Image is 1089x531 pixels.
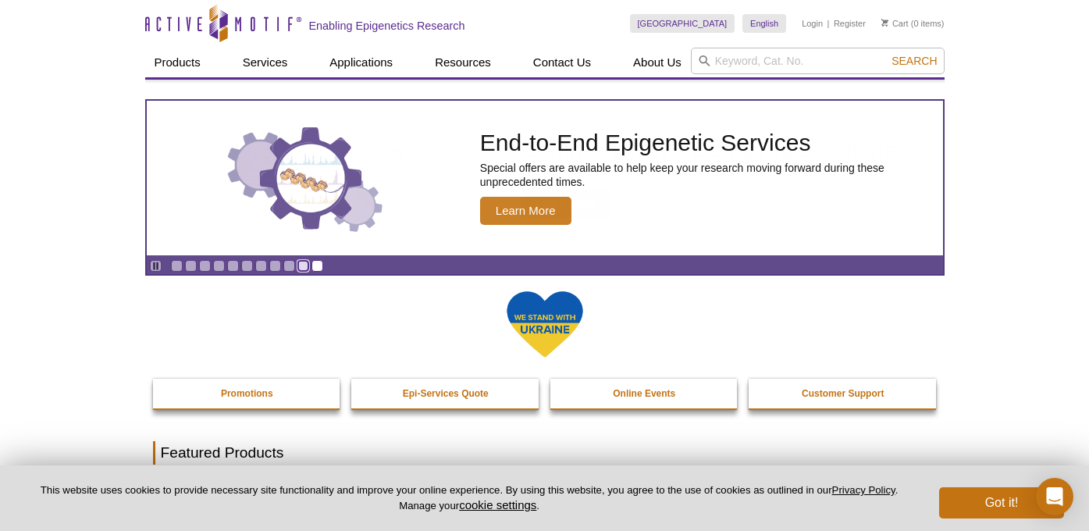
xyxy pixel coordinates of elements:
h2: End-to-End Epigenetic Services [480,131,935,155]
a: Products [145,48,210,77]
a: Cart [881,18,909,29]
strong: Promotions [221,388,273,399]
a: Resources [425,48,500,77]
a: Contact Us [524,48,600,77]
a: Go to slide 2 [185,260,197,272]
img: Your Cart [881,19,888,27]
button: cookie settings [459,498,536,511]
a: Go to slide 1 [171,260,183,272]
a: Go to slide 10 [297,260,309,272]
span: Learn More [480,197,571,225]
a: Privacy Policy [832,484,895,496]
li: | [827,14,830,33]
a: Toggle autoplay [150,260,162,272]
a: Promotions [153,379,342,408]
strong: Online Events [613,388,675,399]
a: Services [233,48,297,77]
a: Go to slide 4 [213,260,225,272]
a: Go to slide 3 [199,260,211,272]
p: Special offers are available to help keep your research moving forward during these unprecedented... [480,161,935,189]
img: Three gears with decorative charts inside the larger center gear. [227,123,383,233]
p: This website uses cookies to provide necessary site functionality and improve your online experie... [25,483,913,513]
h2: Featured Products [153,441,937,465]
a: [GEOGRAPHIC_DATA] [630,14,735,33]
a: Customer Support [749,379,938,408]
a: Register [834,18,866,29]
a: Go to slide 7 [255,260,267,272]
img: We Stand With Ukraine [506,290,584,359]
a: Go to slide 6 [241,260,253,272]
button: Search [887,54,941,68]
div: Open Intercom Messenger [1036,478,1073,515]
a: Go to slide 5 [227,260,239,272]
a: Online Events [550,379,739,408]
a: Go to slide 8 [269,260,281,272]
a: Go to slide 9 [283,260,295,272]
strong: Customer Support [802,388,884,399]
a: Login [802,18,823,29]
input: Keyword, Cat. No. [691,48,945,74]
li: (0 items) [881,14,945,33]
button: Got it! [939,487,1064,519]
h2: Enabling Epigenetics Research [309,19,465,33]
a: English [742,14,786,33]
span: Search [891,55,937,67]
a: Three gears with decorative charts inside the larger center gear. End-to-End Epigenetic Services ... [147,101,943,255]
a: Epi-Services Quote [351,379,540,408]
a: About Us [624,48,691,77]
a: Go to slide 11 [311,260,323,272]
article: End-to-End Epigenetic Services [147,101,943,255]
a: Applications [320,48,402,77]
strong: Epi-Services Quote [403,388,489,399]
